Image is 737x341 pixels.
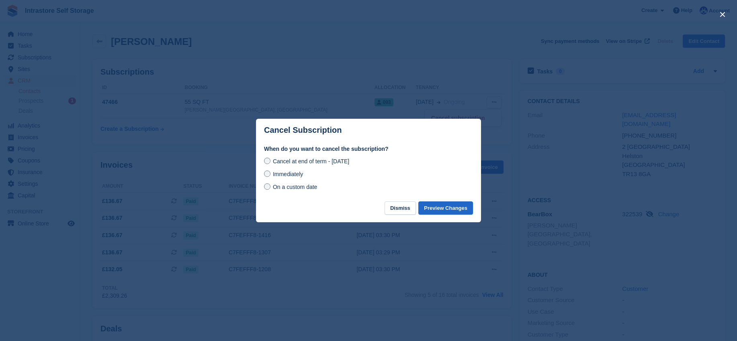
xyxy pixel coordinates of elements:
span: Cancel at end of term - [DATE] [273,158,349,164]
input: Immediately [264,170,270,177]
label: When do you want to cancel the subscription? [264,145,473,153]
button: Dismiss [385,201,416,215]
input: On a custom date [264,183,270,190]
input: Cancel at end of term - [DATE] [264,158,270,164]
span: On a custom date [273,184,317,190]
span: Immediately [273,171,303,177]
button: Preview Changes [418,201,473,215]
p: Cancel Subscription [264,126,342,135]
button: close [716,8,729,21]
